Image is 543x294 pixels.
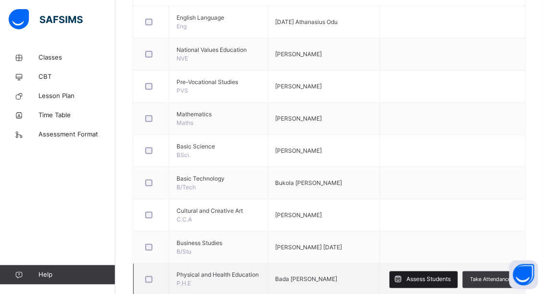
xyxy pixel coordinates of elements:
[177,207,261,215] span: Cultural and Creative Art
[276,115,322,122] span: [PERSON_NAME]
[177,151,190,159] span: BSci.
[177,87,188,94] span: PVS
[9,9,83,29] img: safsims
[276,244,342,251] span: [PERSON_NAME] [DATE]
[276,276,338,283] span: Bada [PERSON_NAME]
[470,276,511,284] span: Take Attendance
[177,119,193,126] span: Maths
[177,110,261,119] span: Mathematics
[276,18,338,25] span: [DATE] Athanasius Odu
[276,211,322,219] span: [PERSON_NAME]
[509,260,538,289] button: Open asap
[38,53,115,62] span: Classes
[177,142,261,151] span: Basic Science
[177,46,261,54] span: National Values Education
[38,91,115,101] span: Lesson Plan
[177,78,261,86] span: Pre-Vocational Studies
[177,55,188,62] span: NVE
[38,72,115,82] span: CBT
[276,147,322,154] span: [PERSON_NAME]
[276,179,342,186] span: Bukola [PERSON_NAME]
[177,174,261,183] span: Basic Technology
[406,275,451,284] span: Assess Students
[38,110,115,120] span: Time Table
[38,130,115,139] span: Assessment Format
[177,216,192,223] span: C.C.A
[38,270,115,280] span: Help
[177,184,196,191] span: B/Tech
[177,248,191,255] span: B/Stu
[177,280,191,287] span: P.H.E
[177,13,261,22] span: English Language
[276,50,322,58] span: [PERSON_NAME]
[177,239,261,247] span: Business Studies
[276,83,322,90] span: [PERSON_NAME]
[177,271,261,280] span: Physical and Health Education
[177,23,187,30] span: Eng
